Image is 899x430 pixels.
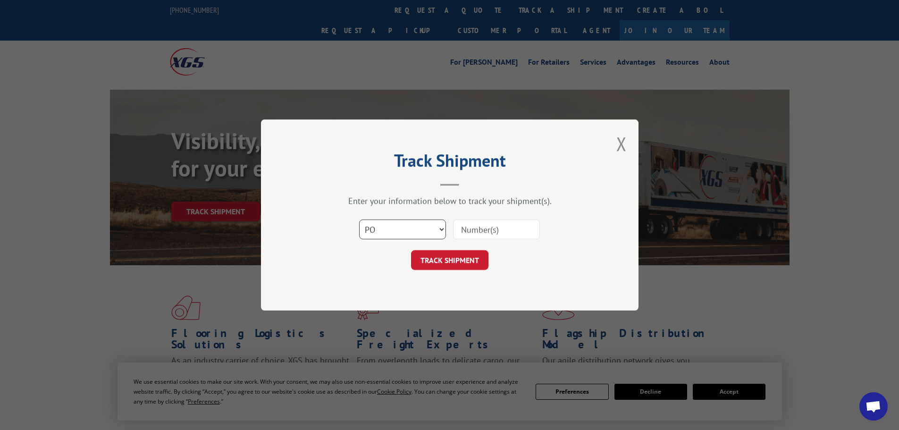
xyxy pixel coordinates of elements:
button: Close modal [616,131,627,156]
h2: Track Shipment [308,154,591,172]
div: Open chat [859,392,888,421]
input: Number(s) [453,219,540,239]
button: TRACK SHIPMENT [411,250,488,270]
div: Enter your information below to track your shipment(s). [308,195,591,206]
